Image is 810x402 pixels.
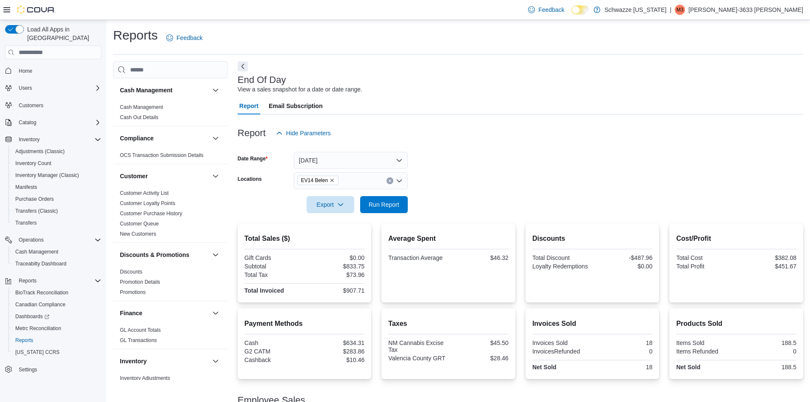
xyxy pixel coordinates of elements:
button: Cash Management [210,85,221,95]
span: Dashboards [15,313,49,320]
div: $451.67 [738,263,796,270]
button: Customer [210,171,221,181]
span: Dashboards [12,311,101,322]
div: Total Discount [532,254,591,261]
div: $0.00 [306,254,364,261]
h3: Cash Management [120,86,173,94]
button: Finance [210,308,221,318]
button: Customers [2,99,105,111]
a: Cash Management [120,104,163,110]
img: Cova [17,6,55,14]
strong: Net Sold [532,364,557,371]
span: Reports [19,277,37,284]
div: $634.31 [306,339,364,346]
a: BioTrack Reconciliation [12,288,72,298]
span: Inventory Manager (Classic) [12,170,101,180]
a: [US_STATE] CCRS [12,347,63,357]
span: Metrc Reconciliation [12,323,101,334]
a: GL Transactions [120,337,157,343]
span: Washington CCRS [12,347,101,357]
span: Home [19,68,32,74]
button: Settings [2,363,105,376]
button: Transfers [9,217,105,229]
div: 0 [594,348,652,355]
span: Inventory Count [12,158,101,168]
button: Manifests [9,181,105,193]
span: M3 [676,5,684,15]
span: Cash Out Details [120,114,159,121]
div: $73.96 [306,271,364,278]
button: Reports [9,334,105,346]
button: [DATE] [294,152,408,169]
span: GL Account Totals [120,327,161,334]
span: Feedback [538,6,564,14]
button: Finance [120,309,209,317]
div: Total Tax [244,271,303,278]
button: Inventory [2,134,105,145]
button: Cash Management [9,246,105,258]
span: New Customers [120,231,156,237]
a: Canadian Compliance [12,299,69,310]
button: Transfers (Classic) [9,205,105,217]
span: Reports [15,337,33,344]
div: $833.75 [306,263,364,270]
h1: Reports [113,27,158,44]
span: Cash Management [12,247,101,257]
h3: Customer [120,172,148,180]
span: Operations [19,237,44,243]
span: Settings [19,366,37,373]
span: Promotions [120,289,146,296]
span: BioTrack Reconciliation [12,288,101,298]
span: GL Transactions [120,337,157,344]
strong: Net Sold [676,364,700,371]
a: Inventory Count [12,158,55,168]
span: Export [312,196,349,213]
button: Reports [2,275,105,287]
a: Adjustments (Classic) [12,146,68,157]
h3: Inventory [120,357,147,365]
div: NM Cannabis Excise Tax [388,339,446,353]
label: Date Range [238,155,268,162]
a: Metrc Reconciliation [12,323,65,334]
span: Settings [15,364,101,375]
div: -$487.96 [594,254,652,261]
button: Canadian Compliance [9,299,105,311]
span: EV14 Belen [301,176,328,185]
strong: Total Invoiced [244,287,284,294]
span: Catalog [19,119,36,126]
label: Locations [238,176,262,182]
a: Discounts [120,269,142,275]
a: Transfers [12,218,40,228]
span: [US_STATE] CCRS [15,349,60,356]
span: Load All Apps in [GEOGRAPHIC_DATA] [24,25,101,42]
h2: Discounts [532,234,653,244]
span: Users [15,83,101,93]
div: Valencia County GRT [388,355,446,362]
a: Cash Out Details [120,114,159,120]
nav: Complex example [5,61,101,398]
span: Canadian Compliance [12,299,101,310]
span: Purchase Orders [12,194,101,204]
a: Cash Management [12,247,62,257]
button: Catalog [15,117,40,128]
button: BioTrack Reconciliation [9,287,105,299]
h2: Average Spent [388,234,509,244]
button: Next [238,61,248,71]
span: Hide Parameters [286,129,331,137]
a: Home [15,66,36,76]
a: Inventory Adjustments [120,375,170,381]
h2: Payment Methods [244,319,365,329]
span: Customers [15,100,101,111]
span: Email Subscription [269,97,323,114]
button: [US_STATE] CCRS [9,346,105,358]
span: Discounts [120,268,142,275]
div: G2 CATM [244,348,303,355]
span: Metrc Reconciliation [15,325,61,332]
button: Operations [15,235,47,245]
button: Clear input [387,177,393,184]
span: Cash Management [120,104,163,111]
h2: Cost/Profit [676,234,796,244]
span: Inventory [19,136,40,143]
span: Traceabilty Dashboard [12,259,101,269]
span: Canadian Compliance [15,301,65,308]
